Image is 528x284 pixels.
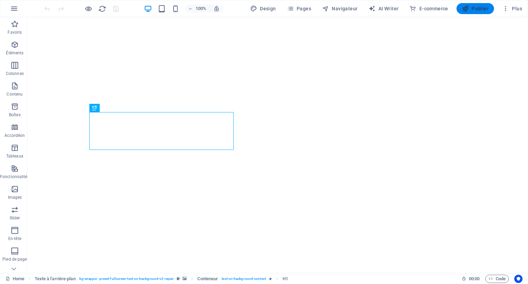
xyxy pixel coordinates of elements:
span: Publier [462,5,488,12]
span: Cliquez pour sélectionner. Double-cliquez pour modifier. [197,275,218,283]
p: Tableaux [6,153,23,159]
span: . bg-wrapper .preset-fullscreen-text-on-background-v2-repair [78,275,174,283]
button: Usercentrics [514,275,522,283]
button: 100% [185,4,210,13]
span: . text-on-background-content [221,275,266,283]
h6: 100% [196,4,207,13]
span: 00 00 [469,275,480,283]
button: Navigateur [319,3,360,14]
i: Cet élément contient une animation. [269,277,272,281]
span: Cliquez pour sélectionner. Double-cliquez pour modifier. [283,275,288,283]
p: Slider [10,215,20,221]
button: AI Writer [366,3,401,14]
div: Design (Ctrl+Alt+Y) [247,3,279,14]
p: En-tête [8,236,21,241]
span: Code [488,275,506,283]
p: Favoris [8,30,22,35]
i: Cet élément est une présélection personnalisable. [177,277,180,281]
button: Design [247,3,279,14]
h6: Durée de la session [462,275,480,283]
p: Contenu [7,91,23,97]
p: Boîtes [9,112,21,118]
p: Colonnes [6,71,24,76]
span: : [474,276,475,281]
span: E-commerce [409,5,448,12]
button: Pages [284,3,314,14]
button: Code [485,275,509,283]
span: Design [250,5,276,12]
button: Publier [456,3,494,14]
button: reload [98,4,106,13]
button: Cliquez ici pour quitter le mode Aperçu et poursuivre l'édition. [84,4,92,13]
span: Plus [502,5,522,12]
i: Cet élément contient un arrière-plan. [183,277,187,281]
i: Actualiser la page [98,5,106,13]
i: Lors du redimensionnement, ajuster automatiquement le niveau de zoom en fonction de l'appareil sé... [213,6,220,12]
span: Cliquez pour sélectionner. Double-cliquez pour modifier. [35,275,76,283]
nav: breadcrumb [35,275,288,283]
p: Images [8,195,22,200]
p: Éléments [6,50,23,56]
a: Cliquez pour annuler la sélection. Double-cliquez pour ouvrir Pages. [5,275,24,283]
span: Pages [287,5,311,12]
span: Navigateur [322,5,357,12]
span: AI Writer [368,5,398,12]
button: Plus [499,3,525,14]
button: E-commerce [407,3,451,14]
p: Pied de page [2,256,27,262]
p: Accordéon [4,133,25,138]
